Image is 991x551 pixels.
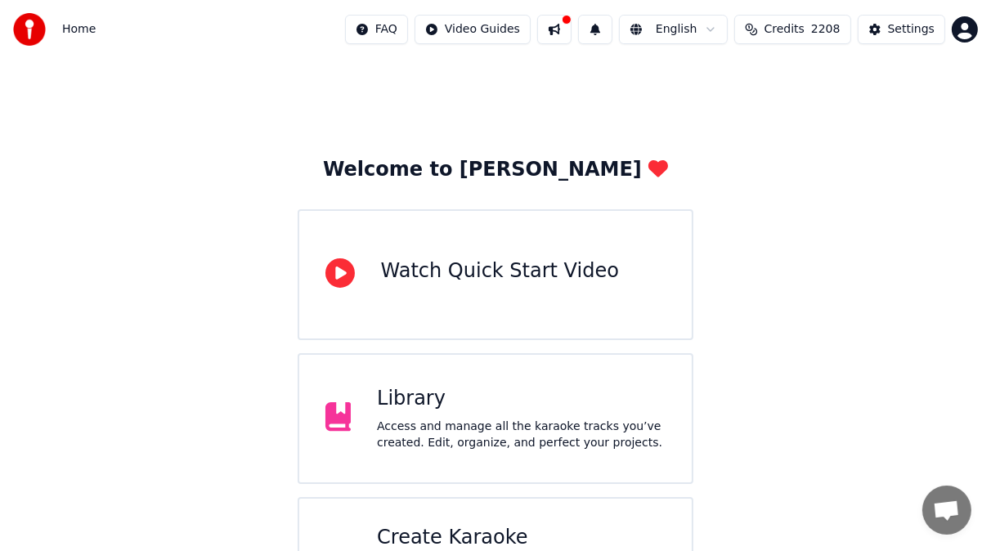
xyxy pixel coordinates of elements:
[381,258,619,284] div: Watch Quick Start Video
[734,15,851,44] button: Credits2208
[922,486,971,535] div: Open de chat
[377,525,666,551] div: Create Karaoke
[377,419,666,451] div: Access and manage all the karaoke tracks you’ve created. Edit, organize, and perfect your projects.
[765,21,805,38] span: Credits
[13,13,46,46] img: youka
[323,157,668,183] div: Welcome to [PERSON_NAME]
[377,386,666,412] div: Library
[62,21,96,38] nav: breadcrumb
[62,21,96,38] span: Home
[811,21,841,38] span: 2208
[858,15,945,44] button: Settings
[345,15,408,44] button: FAQ
[415,15,531,44] button: Video Guides
[888,21,935,38] div: Settings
